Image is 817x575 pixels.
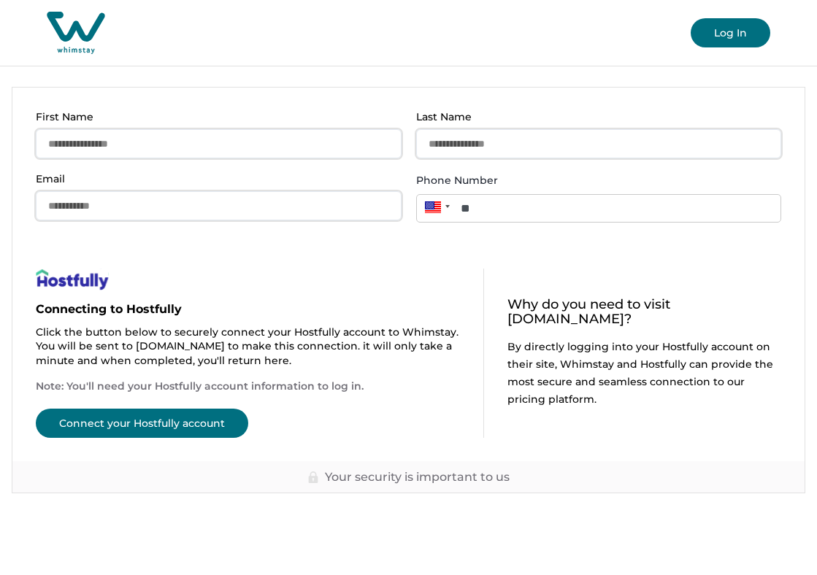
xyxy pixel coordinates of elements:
button: Connect your Hostfully account [36,409,248,438]
button: Log In [691,18,770,47]
label: Phone Number [416,173,773,188]
p: By directly logging into your Hostfully account on their site, Whimstay and Hostfully can provide... [507,338,781,408]
div: United States: + 1 [416,194,454,220]
p: Note: You'll need your Hostfully account information to log in. [36,379,460,394]
p: Last Name [416,111,773,123]
p: Connecting to Hostfully [36,302,460,317]
p: First Name [36,111,393,123]
p: Your security is important to us [325,470,510,485]
img: help-page-image [36,269,109,290]
p: Why do you need to visit [DOMAIN_NAME]? [507,298,781,326]
p: Click the button below to securely connect your Hostfully account to Whimstay. You will be sent t... [36,325,460,368]
img: Whimstay Host [47,12,105,54]
p: Email [36,173,393,185]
